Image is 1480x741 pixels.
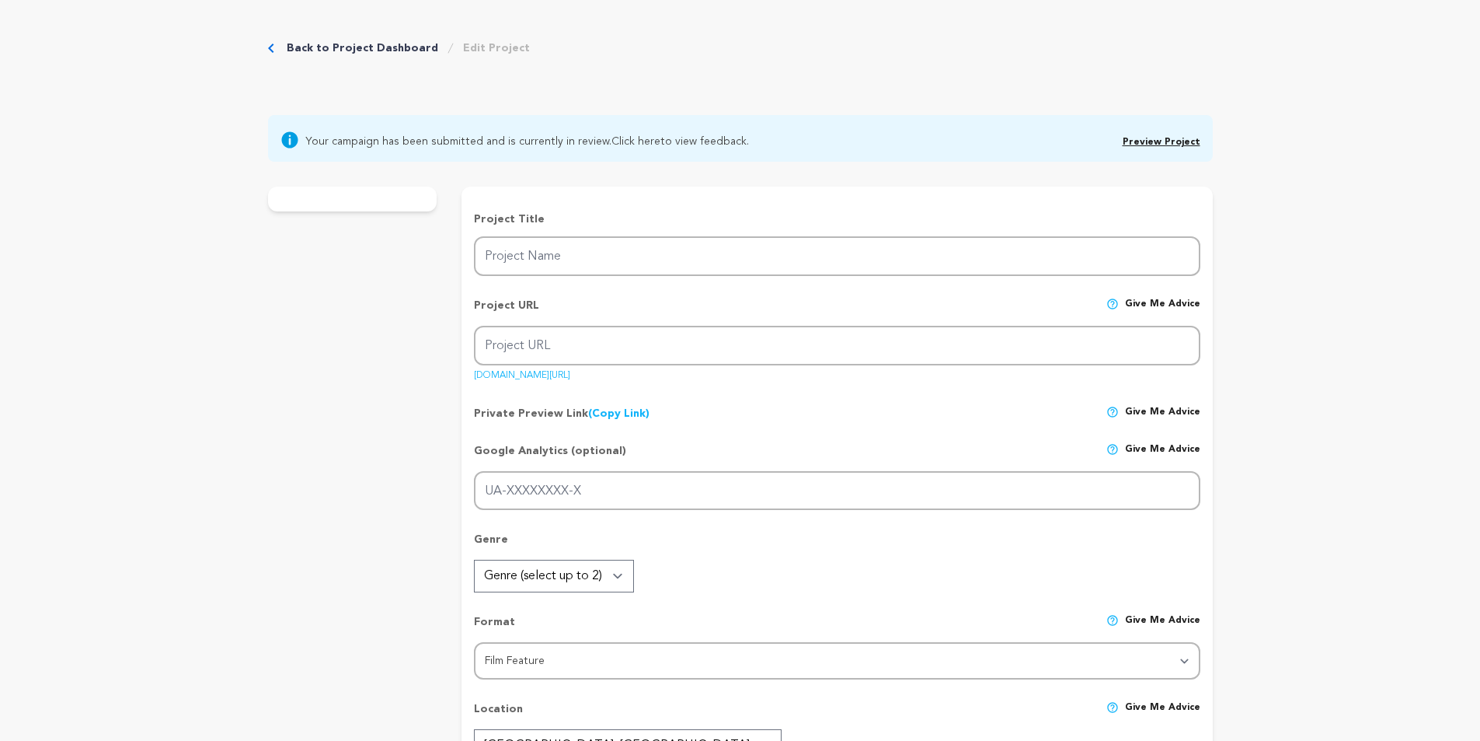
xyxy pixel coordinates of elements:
[474,365,570,380] a: [DOMAIN_NAME][URL]
[305,131,749,149] span: Your campaign has been submitted and is currently in review. to view feedback.
[474,326,1200,365] input: Project URL
[1125,406,1200,421] span: Give me advice
[474,298,539,326] p: Project URL
[1106,443,1119,456] img: help-circle.svg
[474,406,649,421] p: Private Preview Link
[1125,443,1200,471] span: Give me advice
[268,40,530,56] div: Breadcrumb
[611,136,660,147] a: Click here
[1106,614,1119,627] img: help-circle.svg
[1123,138,1200,147] a: Preview Project
[474,532,1200,560] p: Genre
[474,701,523,729] p: Location
[474,614,515,642] p: Format
[474,236,1200,276] input: Project Name
[474,443,626,471] p: Google Analytics (optional)
[474,211,1200,227] p: Project Title
[474,471,1200,511] input: UA-XXXXXXXX-X
[1125,701,1200,729] span: Give me advice
[1106,298,1119,310] img: help-circle.svg
[1106,406,1119,418] img: help-circle.svg
[1125,614,1200,642] span: Give me advice
[463,40,530,56] a: Edit Project
[287,40,438,56] a: Back to Project Dashboard
[588,408,649,419] a: (Copy Link)
[1125,298,1200,326] span: Give me advice
[1106,701,1119,714] img: help-circle.svg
